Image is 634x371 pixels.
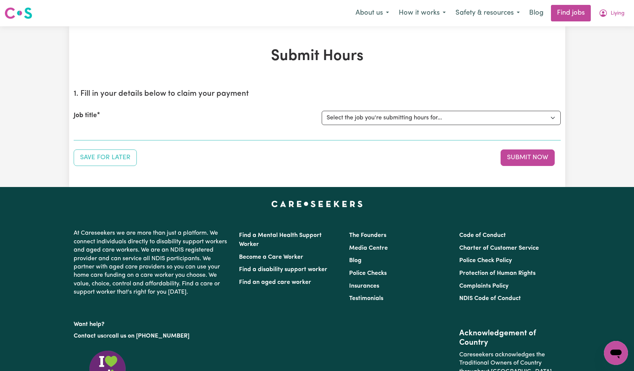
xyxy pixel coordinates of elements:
[611,9,625,18] span: Liying
[459,283,508,289] a: Complaints Policy
[604,341,628,365] iframe: Button to launch messaging window
[349,258,362,264] a: Blog
[5,6,32,20] img: Careseekers logo
[74,149,137,166] button: Save your job report
[74,333,103,339] a: Contact us
[74,89,561,99] h2: 1. Fill in your details below to claim your payment
[351,5,394,21] button: About us
[525,5,548,21] a: Blog
[239,279,311,285] a: Find an aged care worker
[74,226,230,299] p: At Careseekers we are more than just a platform. We connect individuals directly to disability su...
[459,245,539,251] a: Charter of Customer Service
[459,270,536,276] a: Protection of Human Rights
[74,329,230,343] p: or
[459,232,506,238] a: Code of Conduct
[349,296,383,302] a: Testimonials
[349,283,379,289] a: Insurances
[349,232,386,238] a: The Founders
[501,149,555,166] button: Submit your job report
[459,329,560,348] h2: Acknowledgement of Country
[109,333,189,339] a: call us on [PHONE_NUMBER]
[5,5,32,22] a: Careseekers logo
[239,232,322,247] a: Find a Mental Health Support Worker
[451,5,525,21] button: Safety & resources
[74,317,230,329] p: Want help?
[459,296,521,302] a: NDIS Code of Conduct
[239,267,327,273] a: Find a disability support worker
[349,245,388,251] a: Media Centre
[594,5,629,21] button: My Account
[239,254,303,260] a: Become a Care Worker
[551,5,591,21] a: Find jobs
[394,5,451,21] button: How it works
[349,270,387,276] a: Police Checks
[74,47,561,65] h1: Submit Hours
[459,258,512,264] a: Police Check Policy
[74,111,97,121] label: Job title
[271,201,363,207] a: Careseekers home page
